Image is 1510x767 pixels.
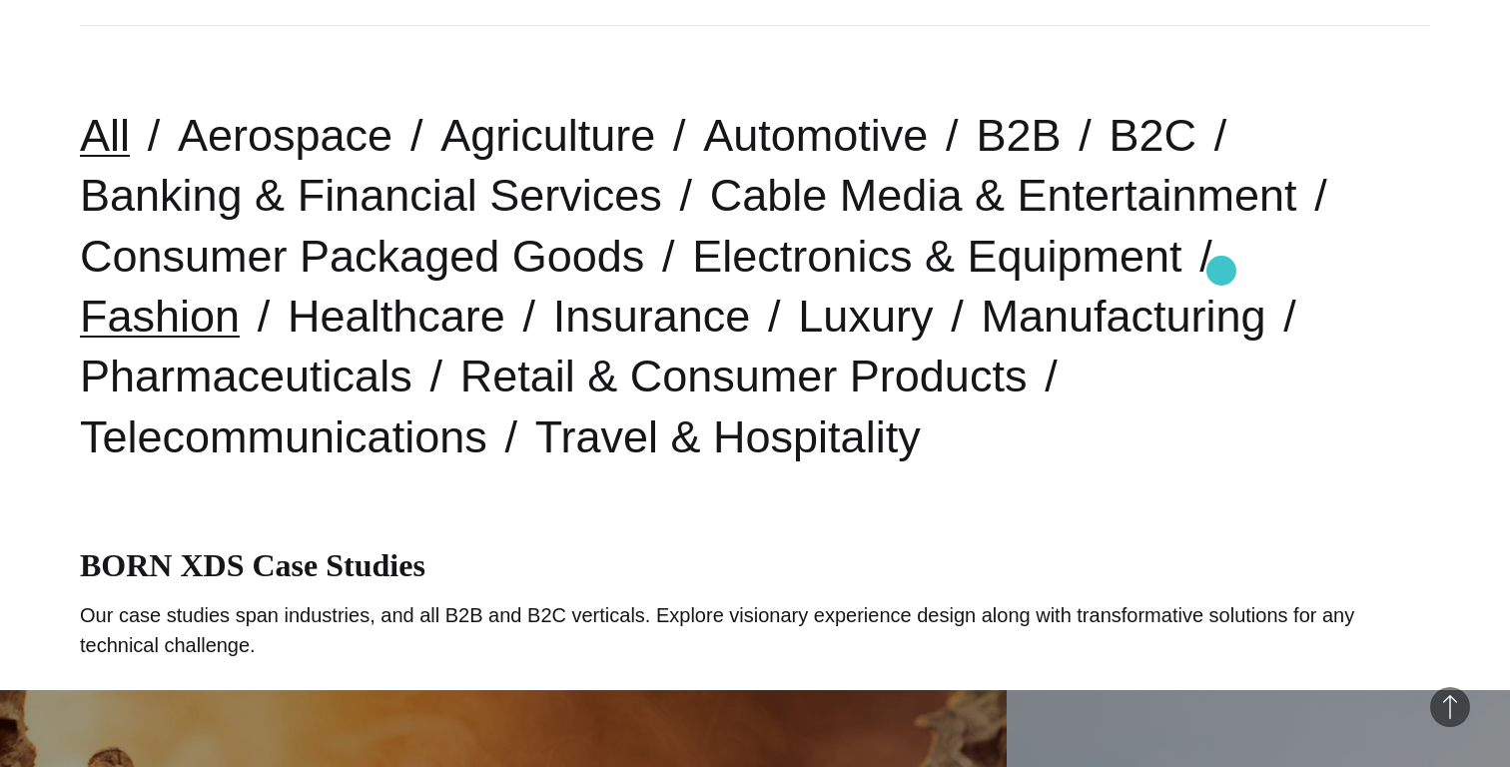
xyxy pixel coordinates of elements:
a: Healthcare [288,291,505,342]
a: Banking & Financial Services [80,170,662,221]
a: B2B [976,110,1061,161]
a: Aerospace [178,110,392,161]
a: Agriculture [440,110,655,161]
a: B2C [1109,110,1196,161]
a: Electronics & Equipment [692,231,1181,282]
a: Pharmaceuticals [80,351,412,401]
a: Insurance [553,291,751,342]
a: Retail & Consumer Products [460,351,1028,401]
h1: BORN XDS Case Studies [80,547,1430,584]
button: Back to Top [1430,687,1470,727]
a: Automotive [703,110,928,161]
a: Fashion [80,291,240,342]
a: Consumer Packaged Goods [80,231,644,282]
a: Luxury [798,291,933,342]
a: Manufacturing [981,291,1265,342]
a: Travel & Hospitality [535,411,921,462]
p: Our case studies span industries, and all B2B and B2C verticals. Explore visionary experience des... [80,600,1430,660]
a: All [80,110,130,161]
a: Cable Media & Entertainment [710,170,1297,221]
a: Telecommunications [80,411,487,462]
